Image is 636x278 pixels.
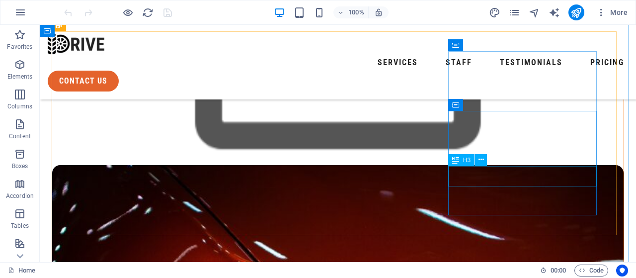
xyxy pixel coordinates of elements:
button: text_generator [549,6,560,18]
button: Code [574,265,608,277]
button: design [489,6,501,18]
p: Favorites [7,43,32,51]
p: Content [9,132,31,140]
span: 00 00 [551,265,566,277]
span: : [557,267,559,274]
i: Reload page [142,7,154,18]
button: navigator [529,6,541,18]
h6: Session time [540,265,566,277]
i: Pages (Ctrl+Alt+S) [509,7,520,18]
button: 100% [333,6,369,18]
a: Click to cancel selection. Double-click to open Pages [8,265,35,277]
button: publish [568,4,584,20]
h6: 100% [348,6,364,18]
button: reload [142,6,154,18]
i: Publish [570,7,582,18]
p: Elements [7,73,33,81]
button: Click here to leave preview mode and continue editing [122,6,134,18]
p: Tables [11,222,29,230]
span: Code [579,265,604,277]
p: Boxes [12,162,28,170]
button: Usercentrics [616,265,628,277]
span: More [596,7,628,17]
i: Design (Ctrl+Alt+Y) [489,7,500,18]
p: Columns [7,102,32,110]
span: H3 [463,157,471,163]
i: Navigator [529,7,540,18]
i: AI Writer [549,7,560,18]
p: Accordion [6,192,34,200]
button: More [592,4,632,20]
button: pages [509,6,521,18]
i: On resize automatically adjust zoom level to fit chosen device. [374,8,383,17]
